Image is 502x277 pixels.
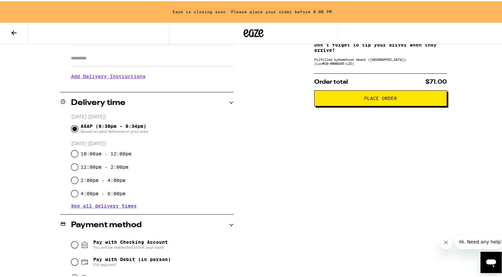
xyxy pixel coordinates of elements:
iframe: Message from company [455,233,502,248]
p: Don't forget to tip your driver when they arrive! [314,41,447,51]
h3: Add Delivery Instructions [71,67,234,83]
p: [DATE] ([DATE]) [71,113,234,119]
iframe: Close message [439,234,453,248]
span: Place Order [364,95,397,99]
p: We'll contact you at [PHONE_NUMBER] when we arrive [71,83,234,88]
span: ASAP (8:38pm - 9:34pm) [81,122,148,133]
span: Pay with Checking Account [93,238,168,249]
span: Pay with Debit (in person) [93,255,171,261]
span: Hi. Need any help? [4,5,48,10]
span: Order total [314,78,348,84]
button: See all delivery times [71,202,137,207]
h2: Payment method [71,220,142,228]
label: 10:00am - 12:00pm [81,150,131,155]
button: Place Order [314,89,447,105]
label: 4:00pm - 6:00pm [81,190,125,195]
span: You will be redirected to link your bank [93,243,168,249]
div: Fulfilled by Hometown Heart ([GEOGRAPHIC_DATA]) (Lic# C9-0000295-LIC ) [314,56,447,64]
label: 2:00pm - 4:00pm [81,176,125,182]
span: $71.00 [425,78,447,84]
label: 12:00pm - 2:00pm [81,163,128,168]
span: Pin required [93,261,171,266]
span: Based on past deliveries in your area [81,128,148,133]
h2: Delivery time [71,98,125,106]
iframe: Button to launch messaging window [480,250,502,272]
p: [DATE] ([DATE]) [71,139,234,146]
